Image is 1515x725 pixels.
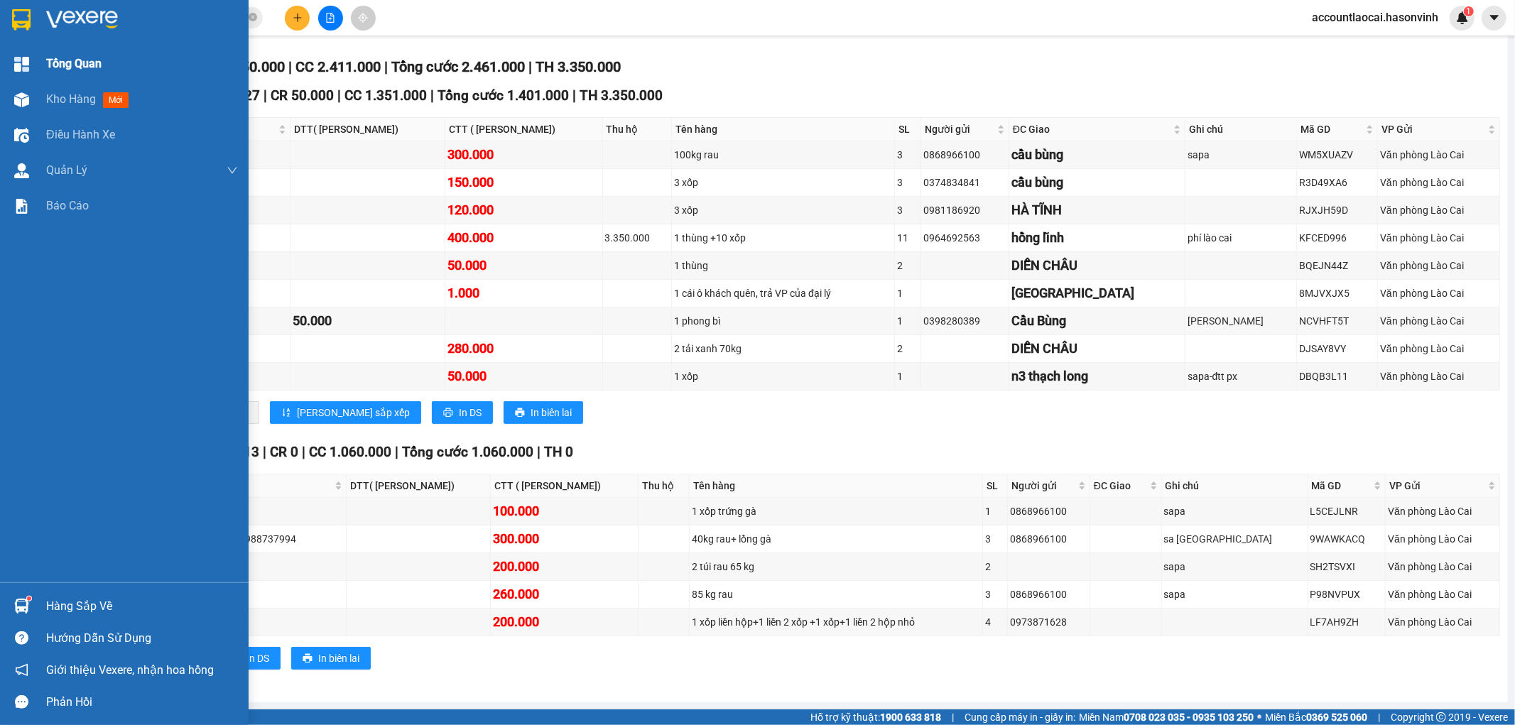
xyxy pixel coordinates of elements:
div: Văn phòng Lào Cai [1380,175,1497,190]
div: 11 [897,230,918,246]
sup: 1 [1464,6,1474,16]
span: close-circle [249,11,257,25]
div: 1 [897,285,918,301]
div: DJSAY8VY [1299,341,1375,356]
div: 40kg rau+ lồng gà [692,531,980,547]
div: 1 thùng +10 xốp [674,230,892,246]
div: KFCED996 [1299,230,1375,246]
span: CC 1.060.000 [309,444,391,460]
img: warehouse-icon [14,92,29,107]
div: 120.000 [447,200,600,220]
div: 280.000 [447,339,600,359]
span: | [952,709,954,725]
span: Tổng Quan [46,55,102,72]
td: R3D49XA6 [1297,169,1378,197]
span: ⚪️ [1257,714,1261,720]
span: Người gửi [925,121,994,137]
div: 3 [897,147,918,163]
span: sort-ascending [281,408,291,419]
span: Cung cấp máy in - giấy in: [965,709,1075,725]
td: LF7AH9ZH [1308,609,1386,636]
button: printerIn DS [432,401,493,424]
div: 100kg rau [674,147,892,163]
td: Văn phòng Lào Cai [1378,197,1500,224]
td: Văn phòng Lào Cai [1378,169,1500,197]
div: Hàng sắp về [46,596,238,617]
button: aim [351,6,376,31]
div: 3 [985,531,1005,547]
th: Thu hộ [639,474,690,498]
div: LF7AH9ZH [1310,614,1383,630]
div: WM5XUAZV [1299,147,1375,163]
td: Văn phòng Lào Cai [1378,141,1500,169]
div: n3 thạch long [1011,366,1183,386]
span: question-circle [15,631,28,645]
span: Báo cáo [46,197,89,214]
div: 4 [985,614,1005,630]
div: [PERSON_NAME] [1188,313,1294,329]
div: 85 kg rau [692,587,980,602]
div: Văn phòng Lào Cai [1388,503,1497,519]
div: 3.350.000 [605,230,670,246]
div: sapa [1164,587,1305,602]
div: 2 [897,341,918,356]
span: In biên lai [531,405,572,420]
button: plus [285,6,310,31]
span: | [572,87,576,104]
div: 1 xốp [674,369,892,384]
button: file-add [318,6,343,31]
div: Văn phòng Lào Cai [1380,369,1497,384]
button: printerIn DS [219,647,281,670]
span: Giới thiệu Vexere, nhận hoa hồng [46,661,214,679]
div: HÀ TĨNH [1011,200,1183,220]
td: Văn phòng Lào Cai [1386,498,1500,525]
div: 50.000 [447,366,600,386]
div: 0973871628 [1010,614,1087,630]
span: Hỗ trợ kỹ thuật: [810,709,941,725]
strong: 0369 525 060 [1306,712,1367,723]
div: Văn phòng Lào Cai [1388,614,1497,630]
span: ĐC Giao [1013,121,1171,137]
td: L5CEJLNR [1308,498,1386,525]
strong: 0708 023 035 - 0935 103 250 [1124,712,1254,723]
td: DBQB3L11 [1297,363,1378,391]
td: Văn phòng Lào Cai [1378,363,1500,391]
td: NCVHFT5T [1297,307,1378,335]
div: hồng lĩnh [1011,228,1183,248]
div: 1 xốp liền hộp+1 liền 2 xốp +1 xốp+1 liền 2 hộp nhỏ [692,614,980,630]
div: Phản hồi [46,692,238,713]
button: printerIn biên lai [291,647,371,670]
div: DIỄN CHÂU [1011,339,1183,359]
td: Văn phòng Lào Cai [1378,252,1500,280]
img: warehouse-icon [14,128,29,143]
span: down [227,165,238,176]
div: BQEJN44Z [1299,258,1375,273]
span: TH 3.350.000 [536,58,621,75]
span: | [537,444,541,460]
td: Văn phòng Lào Cai [1378,307,1500,335]
sup: 1 [27,596,31,601]
div: 400.000 [447,228,600,248]
div: phí lào cai [1188,230,1294,246]
div: 260.000 [493,584,635,604]
div: Văn phòng Lào Cai [1380,258,1497,273]
span: aim [358,13,368,23]
span: | [384,58,388,75]
span: VP Gửi [1381,121,1485,137]
td: Văn phòng Lào Cai [1386,609,1500,636]
td: RJXJH59D [1297,197,1378,224]
div: Văn phòng Lào Cai [1388,559,1497,574]
td: Văn phòng Lào Cai [1378,335,1500,363]
span: In DS [246,650,269,666]
div: NCVHFT5T [1299,313,1375,329]
div: 300.000 [447,145,600,165]
img: solution-icon [14,199,29,214]
div: Văn phòng Lào Cai [1388,587,1497,602]
span: Người gửi [1011,478,1075,494]
span: Miền Bắc [1265,709,1367,725]
span: TH 3.350.000 [580,87,663,104]
div: DBQB3L11 [1299,369,1375,384]
div: cầu bùng [1011,145,1183,165]
th: DTT( [PERSON_NAME]) [347,474,492,498]
div: 200.000 [493,557,635,577]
